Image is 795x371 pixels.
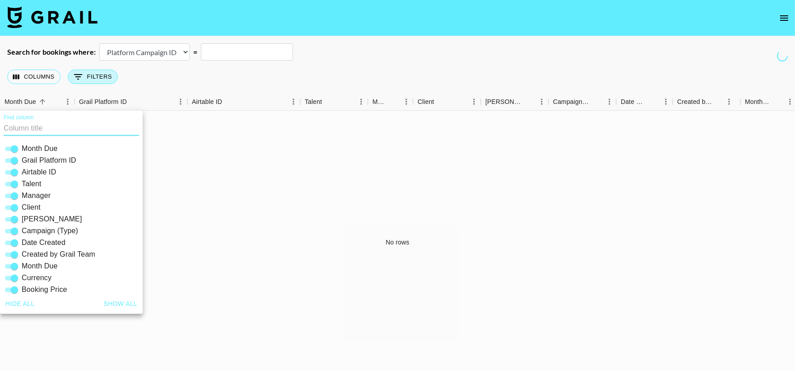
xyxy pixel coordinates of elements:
button: open drawer [775,9,793,27]
div: = [193,47,197,56]
button: Sort [590,95,603,108]
div: [PERSON_NAME] [485,93,522,111]
div: Campaign (Type) [549,93,616,111]
button: Menu [400,95,413,108]
div: Grail Platform ID [74,93,187,111]
span: Talent [22,178,42,189]
span: Created by Grail Team [22,249,95,260]
button: Menu [467,95,481,108]
button: Sort [127,95,139,108]
div: Talent [300,93,368,111]
span: Refreshing managers, users, talent, clients, campaigns... [776,50,788,62]
div: Campaign (Type) [553,93,590,111]
div: Created by Grail Team [677,93,712,111]
button: Menu [659,95,673,108]
span: Date Created [22,237,65,248]
span: Client [22,202,41,213]
div: Booker [481,93,549,111]
div: Month Due [5,93,36,111]
span: Campaign (Type) [22,225,78,236]
button: Sort [222,95,235,108]
div: Client [418,93,434,111]
button: Show filters [68,70,118,84]
span: Month Due [22,261,58,272]
span: Airtable ID [22,167,56,178]
input: Column title [4,121,139,136]
span: Manager [22,190,51,201]
div: Airtable ID [192,93,222,111]
div: Created by Grail Team [673,93,740,111]
button: Menu [535,95,549,108]
button: Sort [322,95,335,108]
button: Sort [646,95,659,108]
div: Search for bookings where: [7,47,96,56]
button: Select columns [7,70,60,84]
div: Date Created [621,93,646,111]
div: Talent [305,93,322,111]
button: Sort [522,95,535,108]
span: [PERSON_NAME] [22,214,82,225]
button: Sort [434,95,447,108]
button: Menu [722,95,736,108]
button: Menu [603,95,616,108]
button: Menu [61,95,74,108]
span: Currency [22,272,51,283]
button: Sort [387,95,400,108]
button: Hide all [2,296,38,312]
button: Sort [36,95,49,108]
div: Date Created [616,93,673,111]
button: Menu [174,95,187,108]
span: Grail Platform ID [22,155,76,166]
div: Grail Platform ID [79,93,127,111]
div: Manager [368,93,413,111]
div: Client [413,93,481,111]
button: Menu [287,95,300,108]
button: Show all [100,296,141,312]
label: Find column [4,113,34,121]
span: Booking Price [22,284,67,295]
img: Grail Talent [7,6,98,28]
button: Sort [712,95,725,108]
div: Airtable ID [187,93,300,111]
div: Manager [372,93,387,111]
button: Sort [771,95,783,108]
span: Month Due [22,143,58,154]
button: Menu [354,95,368,108]
div: Month Due [745,93,771,111]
